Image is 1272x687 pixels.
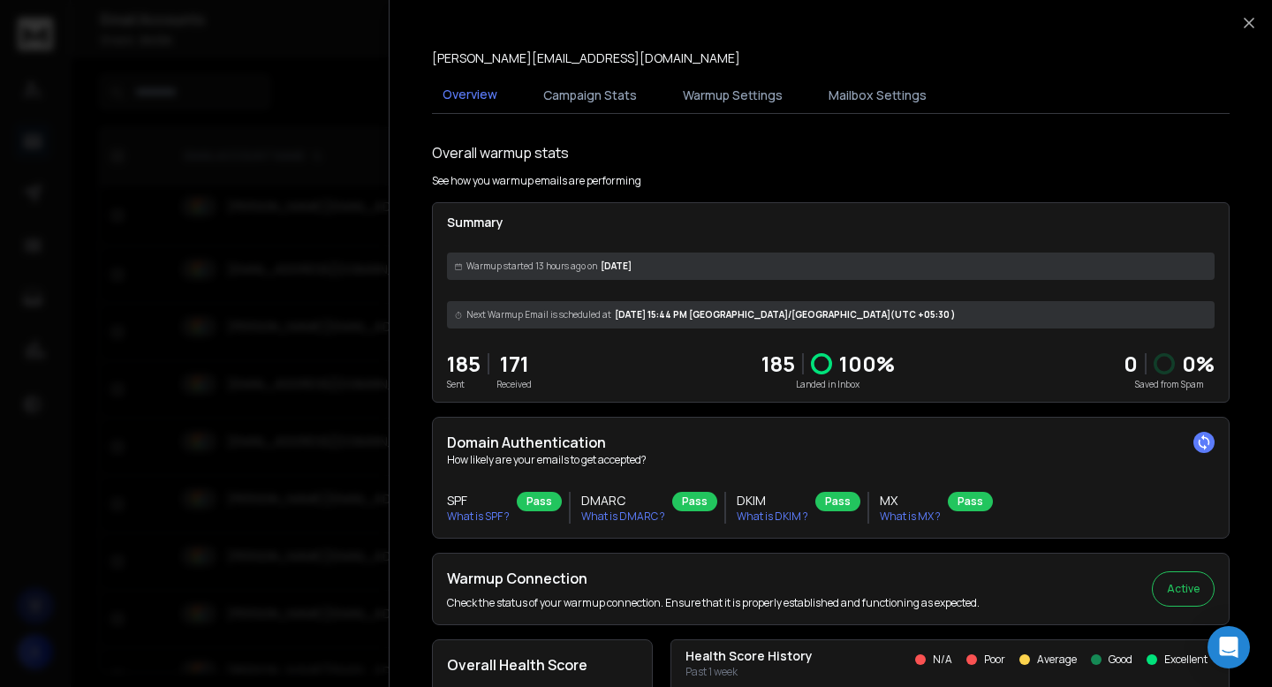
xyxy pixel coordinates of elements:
p: [PERSON_NAME][EMAIL_ADDRESS][DOMAIN_NAME] [432,49,740,67]
p: What is DKIM ? [737,510,808,524]
h2: Domain Authentication [447,432,1215,453]
h2: Overall Health Score [447,654,638,676]
button: Campaign Stats [533,76,647,115]
p: Health Score History [685,647,813,665]
h3: MX [880,492,941,510]
div: Pass [948,492,993,511]
p: Saved from Spam [1124,378,1215,391]
h2: Warmup Connection [447,568,980,589]
p: Sent [447,378,481,391]
p: Excellent [1164,653,1208,667]
p: Poor [984,653,1005,667]
button: Mailbox Settings [818,76,937,115]
div: Pass [517,492,562,511]
p: N/A [933,653,952,667]
p: What is SPF ? [447,510,510,524]
h3: DKIM [737,492,808,510]
strong: 0 [1124,349,1138,378]
h1: Overall warmup stats [432,142,569,163]
button: Active [1152,571,1215,607]
p: Summary [447,214,1215,231]
p: 185 [761,350,795,378]
h3: DMARC [581,492,665,510]
p: Average [1037,653,1077,667]
span: Next Warmup Email is scheduled at [466,308,611,321]
p: 171 [496,350,532,378]
p: How likely are your emails to get accepted? [447,453,1215,467]
p: 185 [447,350,481,378]
p: 100 % [839,350,895,378]
p: Received [496,378,532,391]
p: What is MX ? [880,510,941,524]
button: Warmup Settings [672,76,793,115]
p: Good [1109,653,1132,667]
p: What is DMARC ? [581,510,665,524]
div: Pass [815,492,860,511]
p: Past 1 week [685,665,813,679]
p: 0 % [1182,350,1215,378]
p: Landed in Inbox [761,378,895,391]
span: Warmup started 13 hours ago on [466,260,597,273]
div: [DATE] [447,253,1215,280]
div: [DATE] 15:44 PM [GEOGRAPHIC_DATA]/[GEOGRAPHIC_DATA] (UTC +05:30 ) [447,301,1215,328]
div: Open Intercom Messenger [1208,626,1250,668]
h3: SPF [447,492,510,510]
div: Pass [672,492,717,511]
button: Overview [432,75,508,116]
p: Check the status of your warmup connection. Ensure that it is properly established and functionin... [447,596,980,610]
p: See how you warmup emails are performing [432,174,641,188]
